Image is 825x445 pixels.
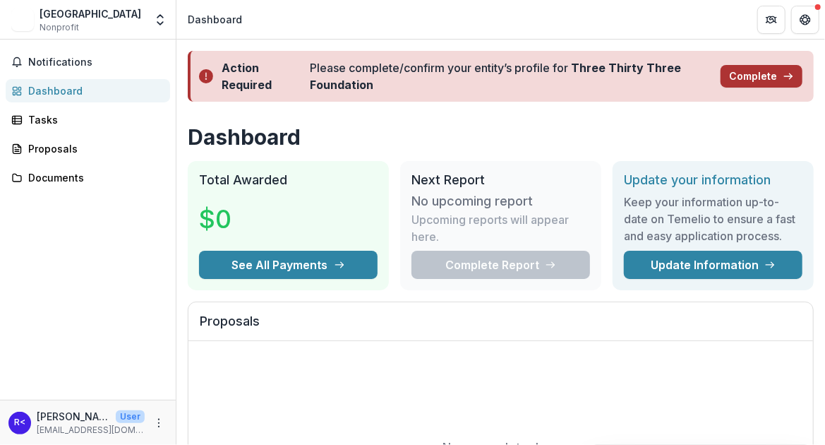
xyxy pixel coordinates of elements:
[28,112,159,127] div: Tasks
[37,424,145,437] p: [EMAIL_ADDRESS][DOMAIN_NAME]
[40,21,79,34] span: Nonprofit
[791,6,819,34] button: Get Help
[182,9,248,30] nav: breadcrumb
[721,65,802,88] button: Complete
[6,137,170,160] a: Proposals
[624,194,802,244] h3: Keep your information up-to-date on Temelio to ensure a fast and easy application process.
[28,170,159,185] div: Documents
[40,6,141,21] div: [GEOGRAPHIC_DATA]
[411,172,590,188] h2: Next Report
[188,124,814,150] h1: Dashboard
[199,172,378,188] h2: Total Awarded
[37,409,110,424] p: [PERSON_NAME] <[EMAIL_ADDRESS][DOMAIN_NAME]>
[6,108,170,131] a: Tasks
[200,314,802,340] h2: Proposals
[411,211,590,245] p: Upcoming reports will appear here.
[150,6,170,34] button: Open entity switcher
[150,415,167,432] button: More
[28,141,159,156] div: Proposals
[6,166,170,189] a: Documents
[28,57,164,69] span: Notifications
[28,83,159,98] div: Dashboard
[624,172,802,188] h2: Update your information
[624,251,802,279] a: Update Information
[14,418,25,427] div: Robin Caissie <rcaissie@uppervalleyhaven.org>
[310,59,709,93] div: Please complete/confirm your entity’s profile for
[6,51,170,73] button: Notifications
[188,12,242,27] div: Dashboard
[199,251,378,279] button: See All Payments
[11,8,34,31] img: Upper Valley Haven
[757,6,785,34] button: Partners
[199,200,305,238] h3: $0
[222,59,304,93] div: Action Required
[116,410,145,423] p: User
[6,79,170,102] a: Dashboard
[411,194,533,209] h3: No upcoming report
